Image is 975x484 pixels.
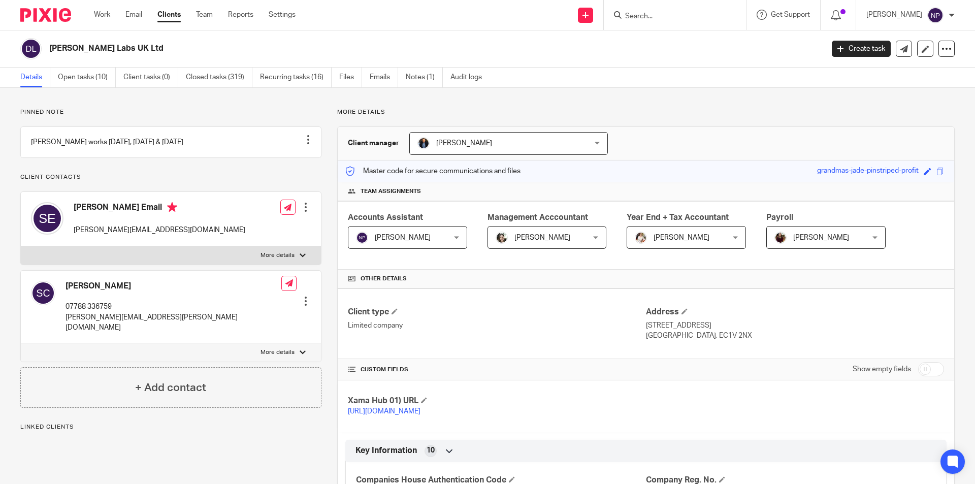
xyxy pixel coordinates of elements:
img: svg%3E [927,7,944,23]
i: Primary [167,202,177,212]
span: [PERSON_NAME] [436,140,492,147]
div: grandmas-jade-pinstriped-profit [817,166,919,177]
span: Management Acccountant [487,213,588,221]
h4: + Add contact [135,380,206,396]
img: Pixie [20,8,71,22]
a: Files [339,68,362,87]
label: Show empty fields [853,364,911,374]
span: Accounts Assistant [348,213,423,221]
span: Key Information [355,445,417,456]
p: [STREET_ADDRESS] [646,320,944,331]
span: Team assignments [361,187,421,196]
img: martin-hickman.jpg [417,137,430,149]
h4: Address [646,307,944,317]
img: barbara-raine-.jpg [496,232,508,244]
p: Linked clients [20,423,321,431]
a: Reports [228,10,253,20]
p: 07788 336759 [66,302,281,312]
h4: Client type [348,307,646,317]
a: Details [20,68,50,87]
span: Get Support [771,11,810,18]
p: Master code for secure communications and files [345,166,521,176]
span: Other details [361,275,407,283]
h2: [PERSON_NAME] Labs UK Ltd [49,43,663,54]
p: More details [337,108,955,116]
span: [PERSON_NAME] [514,234,570,241]
img: MaxAcc_Sep21_ElliDeanPhoto_030.jpg [774,232,787,244]
p: Limited company [348,320,646,331]
img: svg%3E [31,202,63,235]
p: More details [261,348,295,357]
a: [URL][DOMAIN_NAME] [348,408,420,415]
span: Year End + Tax Accountant [627,213,729,221]
p: [PERSON_NAME][EMAIL_ADDRESS][DOMAIN_NAME] [74,225,245,235]
span: [PERSON_NAME] [375,234,431,241]
a: Recurring tasks (16) [260,68,332,87]
a: Notes (1) [406,68,443,87]
a: Emails [370,68,398,87]
h4: [PERSON_NAME] [66,281,281,292]
a: Open tasks (10) [58,68,116,87]
h4: [PERSON_NAME] Email [74,202,245,215]
a: Audit logs [450,68,490,87]
img: Kayleigh%20Henson.jpeg [635,232,647,244]
h4: CUSTOM FIELDS [348,366,646,374]
span: 10 [427,445,435,456]
p: More details [261,251,295,260]
h4: Xama Hub 01) URL [348,396,646,406]
img: svg%3E [356,232,368,244]
a: Settings [269,10,296,20]
a: Client tasks (0) [123,68,178,87]
a: Closed tasks (319) [186,68,252,87]
img: svg%3E [20,38,42,59]
a: Clients [157,10,181,20]
p: Pinned note [20,108,321,116]
p: Client contacts [20,173,321,181]
img: svg%3E [31,281,55,305]
span: [PERSON_NAME] [793,234,849,241]
span: Payroll [766,213,793,221]
p: [PERSON_NAME] [866,10,922,20]
a: Create task [832,41,891,57]
p: [PERSON_NAME][EMAIL_ADDRESS][PERSON_NAME][DOMAIN_NAME] [66,312,281,333]
a: Email [125,10,142,20]
a: Team [196,10,213,20]
h3: Client manager [348,138,399,148]
a: Work [94,10,110,20]
p: [GEOGRAPHIC_DATA], EC1V 2NX [646,331,944,341]
span: [PERSON_NAME] [654,234,709,241]
input: Search [624,12,716,21]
